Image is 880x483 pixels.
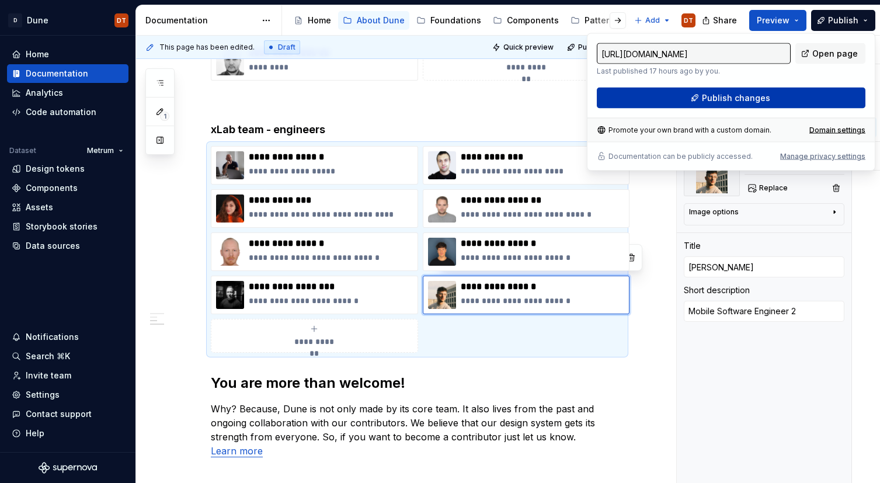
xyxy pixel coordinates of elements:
[428,281,456,309] img: ad99376a-69ed-4f8a-9430-f2c0a7159bae.jpg
[26,408,92,420] div: Contact support
[488,11,564,30] a: Components
[812,48,858,60] span: Open page
[2,8,133,33] button: DDuneDT
[7,198,128,217] a: Assets
[757,15,789,26] span: Preview
[684,159,740,196] img: ad99376a-69ed-4f8a-9430-f2c0a7159bae.jpg
[684,256,844,277] input: Add title
[7,424,128,443] button: Help
[211,123,624,137] h4: xLab team - engineers
[26,163,85,175] div: Design tokens
[308,15,331,26] div: Home
[7,179,128,197] a: Components
[26,48,49,60] div: Home
[7,103,128,121] a: Code automation
[27,15,48,26] div: Dune
[26,106,96,118] div: Code automation
[7,347,128,366] button: Search ⌘K
[39,462,97,474] svg: Supernova Logo
[216,281,244,309] img: baf4bcc5-cba4-47e0-b6c1-3377ac03b6a0.jpg
[7,366,128,385] a: Invite team
[7,45,128,64] a: Home
[87,146,114,155] span: Metrum
[608,152,753,161] p: Documentation can be publicly accessed.
[597,126,771,135] div: Promote your own brand with a custom domain.
[338,11,409,30] a: About Dune
[696,10,745,31] button: Share
[7,159,128,178] a: Design tokens
[489,39,559,55] button: Quick preview
[684,284,750,296] div: Short description
[702,92,770,104] span: Publish changes
[145,15,256,26] div: Documentation
[278,43,295,52] span: Draft
[597,67,791,76] p: Last published 17 hours ago by you.
[684,16,693,25] div: DT
[566,11,624,30] a: Patterns
[412,11,486,30] a: Foundations
[211,402,624,458] p: Why? Because, Dune is not only made by its core team. It also lives from the past and ongoing col...
[7,237,128,255] a: Data sources
[428,151,456,179] img: d0472880-e709-4972-aa19-1b0558ffc744.jpg
[745,180,793,196] button: Replace
[289,11,336,30] a: Home
[26,240,80,252] div: Data sources
[357,15,405,26] div: About Dune
[26,350,70,362] div: Search ⌘K
[684,240,701,252] div: Title
[211,445,263,457] a: Learn more
[631,12,674,29] button: Add
[7,405,128,423] button: Contact support
[713,15,737,26] span: Share
[7,328,128,346] button: Notifications
[26,68,88,79] div: Documentation
[430,15,481,26] div: Foundations
[428,194,456,223] img: 7e8f6b26-dcbf-44b3-ada9-567a729a7296.jpg
[8,13,22,27] div: D
[780,152,865,161] button: Manage privacy settings
[564,39,640,55] button: Publish changes
[809,126,865,135] a: Domain settings
[216,47,244,75] img: 0fd2e8ac-24dc-4fbf-97bf-00e8c05e2ef5.jpg
[7,64,128,83] a: Documentation
[216,238,244,266] img: d82e5d1d-4f6e-444f-9426-f55f1419ef08.jpg
[795,43,865,64] a: Open page
[26,87,63,99] div: Analytics
[585,15,619,26] div: Patterns
[289,9,628,32] div: Page tree
[216,194,244,223] img: 3fcf146c-5ed4-4054-a00c-dcd5a323bc15.jpg
[117,16,126,25] div: DT
[7,84,128,102] a: Analytics
[159,43,255,52] span: This page has been edited.
[9,146,36,155] div: Dataset
[689,207,739,217] div: Image options
[216,151,244,179] img: b2c81bde-1fdc-40e6-ab2f-d501df7c5e07.jpg
[26,389,60,401] div: Settings
[82,143,128,159] button: Metrum
[507,15,559,26] div: Components
[26,201,53,213] div: Assets
[749,10,806,31] button: Preview
[759,183,788,193] span: Replace
[597,88,865,109] button: Publish changes
[7,217,128,236] a: Storybook stories
[26,221,98,232] div: Storybook stories
[211,374,624,392] h2: You are more than welcome!
[578,43,635,52] span: Publish changes
[26,370,71,381] div: Invite team
[26,428,44,439] div: Help
[428,238,456,266] img: c17a6ce4-0638-411d-88c5-a365c018e9a2.jpg
[684,301,844,322] textarea: Mobile Software Engineer 2
[160,112,169,121] span: 1
[811,10,875,31] button: Publish
[7,385,128,404] a: Settings
[645,16,660,25] span: Add
[503,43,554,52] span: Quick preview
[26,331,79,343] div: Notifications
[689,207,839,221] button: Image options
[828,15,858,26] span: Publish
[26,182,78,194] div: Components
